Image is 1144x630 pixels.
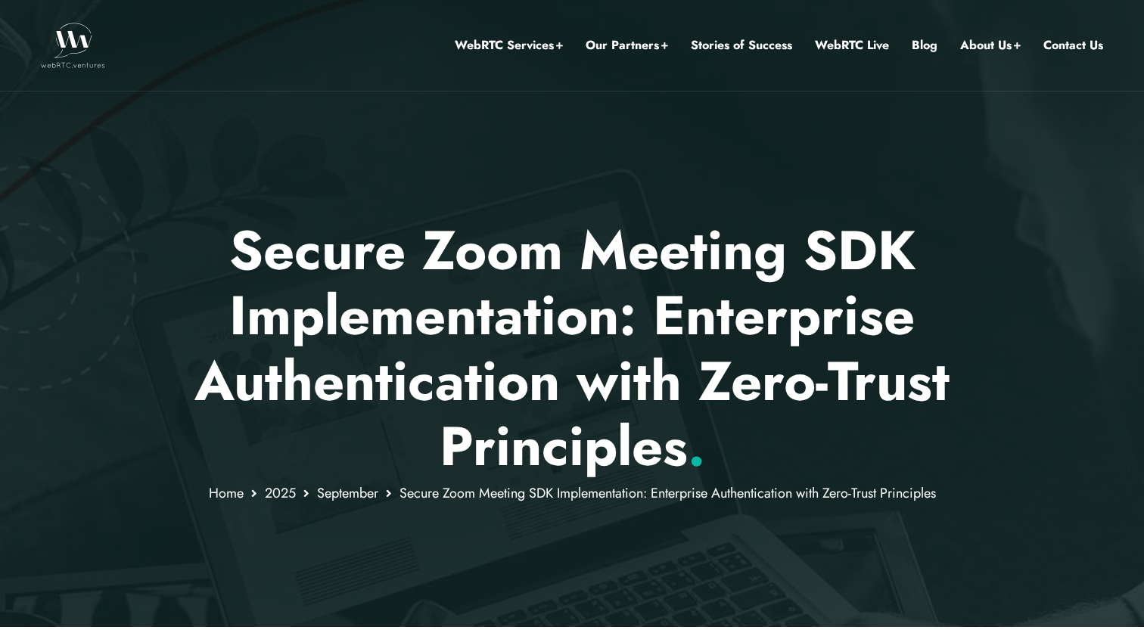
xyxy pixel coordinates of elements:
p: Secure Zoom Meeting SDK Implementation: Enterprise Authentication with Zero-Trust Principles [129,218,1015,479]
a: Home [209,483,244,503]
a: Contact Us [1043,36,1103,55]
a: Stories of Success [691,36,792,55]
a: 2025 [265,483,296,503]
span: . [688,407,705,486]
a: About Us [960,36,1021,55]
a: WebRTC Services [455,36,563,55]
a: Our Partners [586,36,668,55]
a: WebRTC Live [815,36,889,55]
a: Blog [912,36,937,55]
span: Secure Zoom Meeting SDK Implementation: Enterprise Authentication with Zero-Trust Principles [399,483,936,503]
a: September [317,483,378,503]
img: WebRTC.ventures [41,23,105,68]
